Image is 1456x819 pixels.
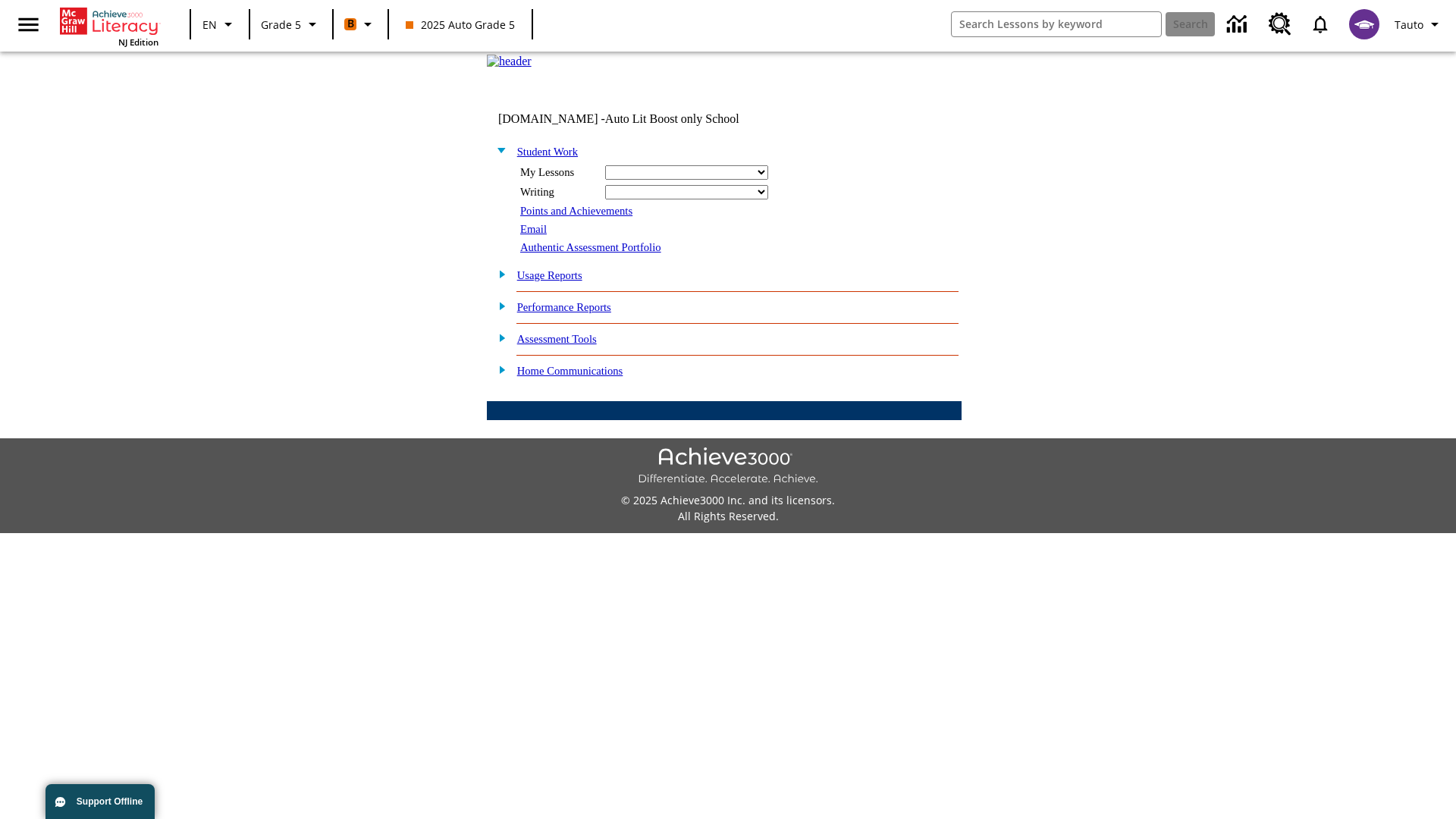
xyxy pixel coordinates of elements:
img: avatar image [1349,9,1379,39]
span: NJ Edition [118,36,158,48]
a: Data Center [1218,4,1260,45]
button: Support Offline [45,784,155,819]
img: plus.gif [491,267,507,281]
span: Grade 5 [261,17,301,33]
a: Authentic Assessment Portfolio [520,241,661,253]
a: Student Work [517,146,578,158]
a: Resource Center, Will open in new tab [1260,4,1301,45]
img: plus.gif [491,299,507,312]
div: Writing [520,186,596,199]
a: Notifications [1301,5,1340,44]
span: Support Offline [77,796,143,807]
button: Boost Class color is orange. Change class color [338,11,383,38]
img: minus.gif [491,143,507,157]
a: Points and Achievements [520,205,632,217]
div: Home [60,5,158,48]
span: 2025 Auto Grade 5 [406,17,515,33]
div: My Lessons [520,166,596,179]
nobr: Auto Lit Boost only School [605,112,739,125]
a: Assessment Tools [517,333,597,345]
img: plus.gif [491,362,507,376]
span: Tauto [1395,17,1423,33]
img: Achieve3000 Differentiate Accelerate Achieve [638,447,818,486]
input: search field [952,12,1161,36]
img: plus.gif [491,331,507,344]
a: Performance Reports [517,301,611,313]
a: Email [520,223,547,235]
button: Grade: Grade 5, Select a grade [255,11,328,38]
button: Select a new avatar [1340,5,1389,44]
button: Language: EN, Select a language [196,11,244,38]
span: EN [202,17,217,33]
td: [DOMAIN_NAME] - [498,112,777,126]
button: Profile/Settings [1389,11,1450,38]
a: Usage Reports [517,269,582,281]
span: B [347,14,354,33]
button: Open side menu [6,2,51,47]
a: Home Communications [517,365,623,377]
img: header [487,55,532,68]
